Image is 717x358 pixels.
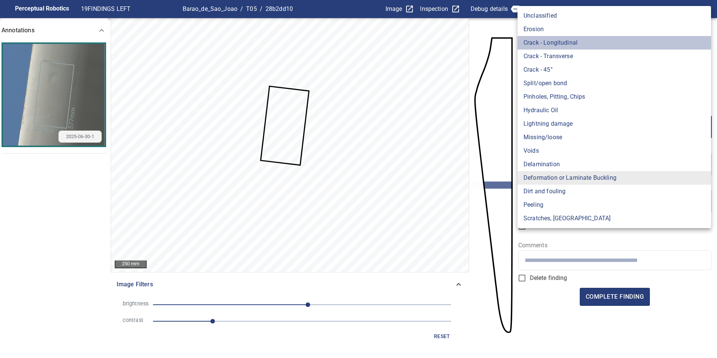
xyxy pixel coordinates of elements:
[517,117,711,131] li: Lightning damage
[517,36,711,50] li: Crack - Longitudinal
[517,171,711,185] li: Deformation or Laminate Buckling
[517,9,711,23] li: Unclassified
[517,144,711,158] li: Voids
[517,185,711,198] li: Dirt and fouling
[517,131,711,144] li: Missing/loose
[517,23,711,36] li: Erosion
[517,212,711,225] li: Scratches, [GEOGRAPHIC_DATA]
[517,90,711,104] li: Pinholes, Pitting, Chips
[517,104,711,117] li: Hydraulic Oil
[517,77,711,90] li: Split/open bond
[517,198,711,212] li: Peeling
[517,158,711,171] li: Delamination
[517,50,711,63] li: Crack - Transverse
[517,63,711,77] li: Crack - 45°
